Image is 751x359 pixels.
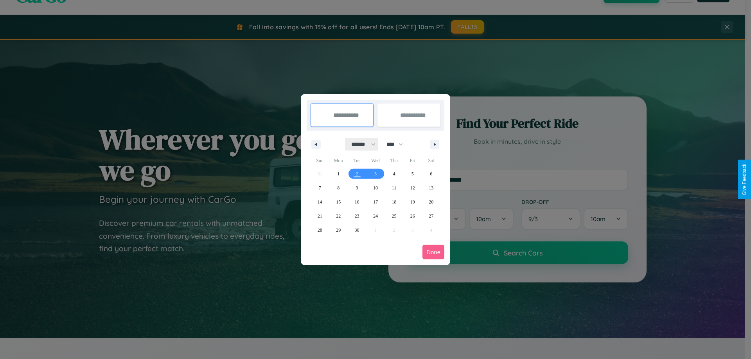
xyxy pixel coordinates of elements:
span: 22 [336,209,341,223]
button: 22 [329,209,347,223]
span: 8 [337,181,340,195]
span: 16 [355,195,359,209]
button: 2 [348,167,366,181]
button: 24 [366,209,384,223]
span: 25 [392,209,396,223]
button: 11 [385,181,403,195]
span: Wed [366,154,384,167]
span: 9 [356,181,358,195]
span: 12 [410,181,415,195]
button: 1 [329,167,347,181]
span: 21 [318,209,322,223]
button: Done [422,245,444,259]
button: 10 [366,181,384,195]
span: Mon [329,154,347,167]
button: 7 [311,181,329,195]
span: 13 [429,181,433,195]
button: 26 [403,209,422,223]
button: 15 [329,195,347,209]
button: 12 [403,181,422,195]
button: 8 [329,181,347,195]
span: 5 [411,167,414,181]
span: 27 [429,209,433,223]
button: 14 [311,195,329,209]
span: 24 [373,209,378,223]
button: 25 [385,209,403,223]
span: 15 [336,195,341,209]
span: 2 [356,167,358,181]
button: 18 [385,195,403,209]
span: 1 [337,167,340,181]
span: 26 [410,209,415,223]
span: 29 [336,223,341,237]
div: Give Feedback [742,164,747,195]
span: 11 [392,181,397,195]
span: 28 [318,223,322,237]
span: Sat [422,154,440,167]
span: 14 [318,195,322,209]
span: Fri [403,154,422,167]
span: 4 [393,167,395,181]
button: 20 [422,195,440,209]
button: 27 [422,209,440,223]
span: 6 [430,167,432,181]
span: Thu [385,154,403,167]
button: 29 [329,223,347,237]
button: 30 [348,223,366,237]
button: 17 [366,195,384,209]
span: 20 [429,195,433,209]
span: 19 [410,195,415,209]
span: 7 [319,181,321,195]
span: 30 [355,223,359,237]
span: Sun [311,154,329,167]
span: 17 [373,195,378,209]
button: 4 [385,167,403,181]
span: 18 [392,195,396,209]
span: 3 [374,167,377,181]
span: 10 [373,181,378,195]
button: 3 [366,167,384,181]
button: 23 [348,209,366,223]
button: 6 [422,167,440,181]
span: 23 [355,209,359,223]
button: 21 [311,209,329,223]
span: Tue [348,154,366,167]
button: 9 [348,181,366,195]
button: 28 [311,223,329,237]
button: 13 [422,181,440,195]
button: 19 [403,195,422,209]
button: 5 [403,167,422,181]
button: 16 [348,195,366,209]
